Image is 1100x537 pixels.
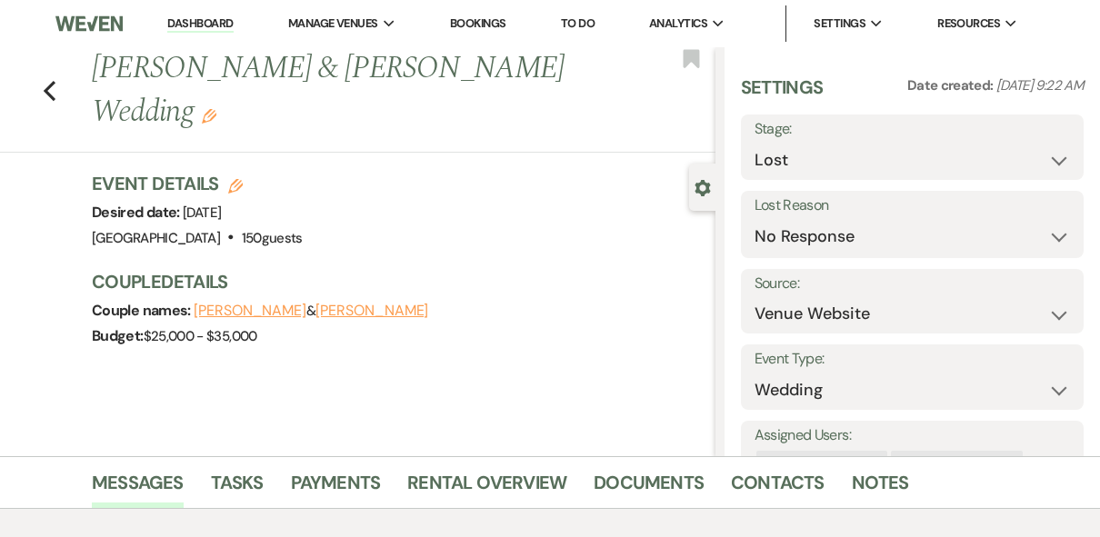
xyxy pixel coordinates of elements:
label: Event Type: [755,346,1071,373]
a: Notes [852,468,909,508]
a: Tasks [211,468,264,508]
a: Bookings [450,15,506,31]
h3: Settings [741,75,824,114]
button: Edit [202,107,216,124]
span: & [194,302,428,320]
button: Close lead details [695,178,711,195]
div: [PERSON_NAME] [891,451,1003,477]
span: Desired date: [92,203,183,222]
span: 150 guests [242,229,303,247]
button: [PERSON_NAME] [315,303,428,318]
span: Analytics [649,15,707,33]
label: Assigned Users: [755,423,1071,449]
button: [PERSON_NAME] [194,303,306,318]
span: Manage Venues [288,15,378,33]
a: To Do [561,15,595,31]
span: $25,000 - $35,000 [144,327,257,345]
span: Couple names: [92,301,194,320]
h3: Couple Details [92,269,697,294]
span: [DATE] [183,204,221,222]
a: Contacts [731,468,825,508]
a: Dashboard [167,15,233,33]
h1: [PERSON_NAME] & [PERSON_NAME] Wedding [92,47,583,134]
span: Budget: [92,326,144,345]
span: Settings [814,15,865,33]
span: [DATE] 9:22 AM [996,76,1084,94]
a: Rental Overview [407,468,566,508]
img: Weven Logo [55,5,123,43]
span: Resources [937,15,1000,33]
label: Lost Reason [755,193,1071,219]
h3: Event Details [92,171,303,196]
span: [GEOGRAPHIC_DATA] [92,229,220,247]
label: Stage: [755,116,1071,143]
a: Documents [594,468,704,508]
div: [PERSON_NAME] [756,451,868,477]
a: Payments [291,468,381,508]
a: Messages [92,468,184,508]
span: Date created: [907,76,996,94]
label: Source: [755,271,1071,297]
